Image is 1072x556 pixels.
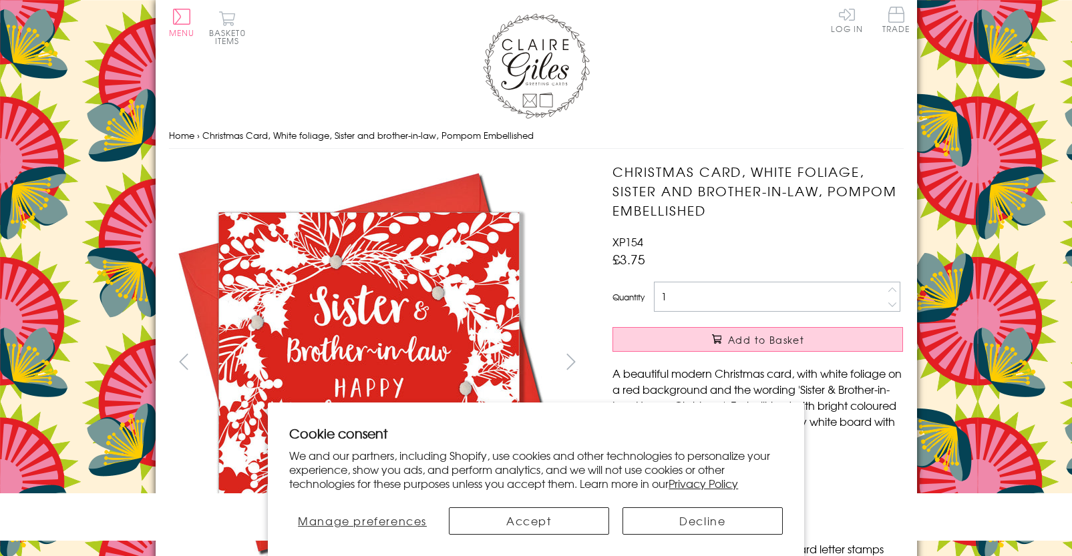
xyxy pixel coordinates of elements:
[169,9,195,37] button: Menu
[298,513,427,529] span: Manage preferences
[209,11,246,45] button: Basket0 items
[289,449,783,490] p: We and our partners, including Shopify, use cookies and other technologies to personalize your ex...
[612,250,645,268] span: £3.75
[215,27,246,47] span: 0 items
[169,346,199,376] button: prev
[197,129,200,142] span: ›
[669,475,738,491] a: Privacy Policy
[612,291,645,303] label: Quantity
[169,129,194,142] a: Home
[612,162,903,220] h1: Christmas Card, White foliage, Sister and brother-in-law, Pompom Embellished
[169,27,195,39] span: Menu
[483,13,590,119] img: Claire Giles Greetings Cards
[831,7,863,33] a: Log In
[622,507,783,535] button: Decline
[882,7,910,33] span: Trade
[289,424,783,443] h2: Cookie consent
[612,365,903,445] p: A beautiful modern Christmas card, with white foliage on a red background and the wording 'Sister...
[202,129,534,142] span: Christmas Card, White foliage, Sister and brother-in-law, Pompom Embellished
[728,333,804,346] span: Add to Basket
[289,507,435,535] button: Manage preferences
[882,7,910,35] a: Trade
[612,327,903,352] button: Add to Basket
[556,346,586,376] button: next
[169,122,904,150] nav: breadcrumbs
[449,507,609,535] button: Accept
[612,234,643,250] span: XP154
